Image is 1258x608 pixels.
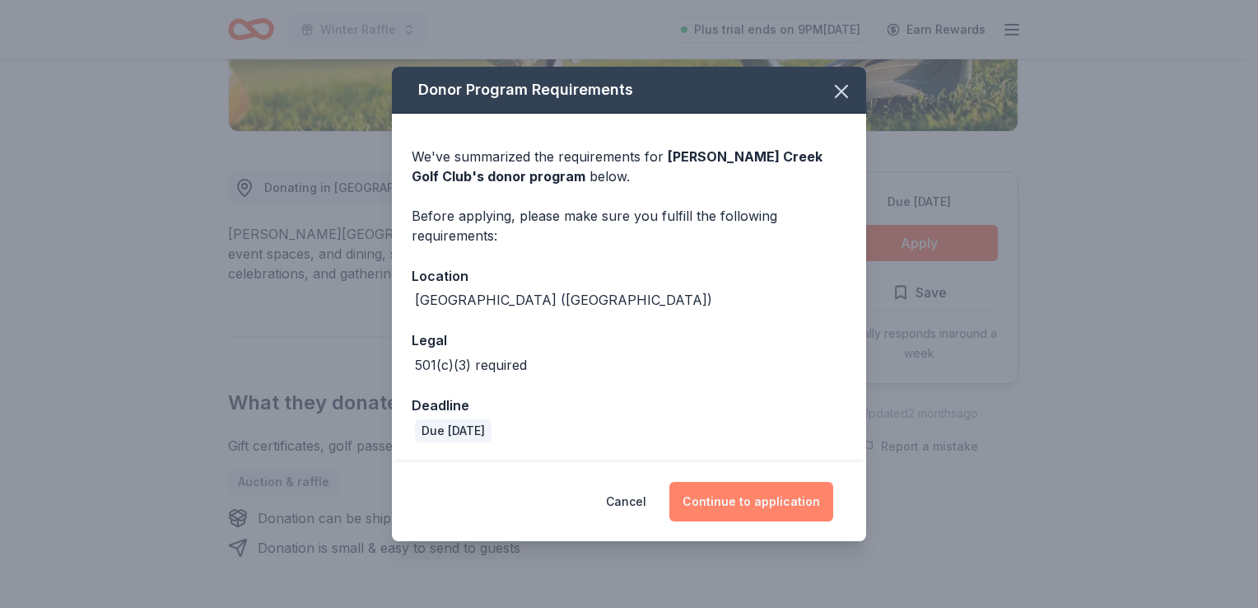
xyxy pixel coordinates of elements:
div: We've summarized the requirements for below. [412,147,846,186]
div: Legal [412,330,846,351]
div: Donor Program Requirements [392,67,866,114]
div: Before applying, please make sure you fulfill the following requirements: [412,206,846,246]
div: Location [412,265,846,287]
button: Continue to application [669,482,833,521]
button: Cancel [606,482,646,521]
div: Due [DATE] [415,419,492,442]
div: 501(c)(3) required [415,355,527,375]
div: Deadline [412,395,846,416]
div: [GEOGRAPHIC_DATA] ([GEOGRAPHIC_DATA]) [415,290,712,310]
